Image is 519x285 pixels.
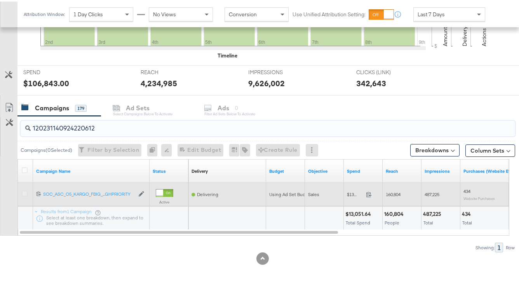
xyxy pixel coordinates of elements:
[147,142,161,155] div: 0
[156,198,173,203] label: Active
[345,209,373,216] div: $13,051.64
[218,50,237,58] div: Timeline
[462,218,472,224] span: Total
[410,142,460,155] button: Breakdowns
[356,76,386,87] div: 342,643
[386,190,401,196] span: 160,804
[308,167,341,173] a: Your campaign's objective.
[36,167,146,173] a: Your campaign name.
[141,76,177,87] div: 4,234,985
[141,67,199,75] span: REACH
[23,67,82,75] span: SPEND
[442,10,449,45] text: Amount (USD)
[384,209,406,216] div: 160,804
[23,10,65,16] div: Attribution Window:
[347,190,363,196] span: $13,051.64
[153,9,176,16] span: No Views
[31,116,472,131] input: Search Campaigns by Name, ID or Objective
[347,167,380,173] a: The total amount spent to date.
[293,9,366,17] label: Use Unified Attribution Setting:
[308,190,319,196] span: Sales
[35,102,69,111] div: Campaigns
[423,209,444,216] div: 487,225
[192,167,208,173] a: Reflects the ability of your Ad Campaign to achieve delivery based on ad states, schedule and bud...
[269,190,312,196] div: Using Ad Set Budget
[75,103,87,110] div: 179
[248,67,307,75] span: IMPRESSIONS
[385,218,399,224] span: People
[21,145,72,152] div: Campaigns ( 0 Selected)
[465,143,515,155] button: Column Sets
[346,218,370,224] span: Total Spend
[425,190,439,196] span: 487,225
[73,9,103,16] span: 1 Day Clicks
[197,190,218,196] span: Delivering
[23,76,69,87] div: $106,843.00
[463,195,495,199] sub: Website Purchases
[418,9,445,16] span: Last 7 Days
[248,76,285,87] div: 9,626,002
[461,25,468,45] text: Delivery
[153,167,185,173] a: Shows the current state of your Ad Campaign.
[475,243,495,249] div: Showing:
[505,243,515,249] div: Row
[423,218,433,224] span: Total
[462,209,473,216] div: 434
[495,241,503,251] div: 1
[269,167,302,173] a: The maximum amount you're willing to spend on your ads, on average each day or over the lifetime ...
[463,187,470,193] span: 434
[43,189,134,196] a: SOC_ASC_O5_KARGO_FBIG_...GHPRIORITY
[481,26,488,45] text: Actions
[386,167,418,173] a: The number of people your ad was served to.
[229,9,257,16] span: Conversion
[425,167,457,173] a: The number of times your ad was served. On mobile apps an ad is counted as served the first time ...
[192,167,208,173] div: Delivery
[356,67,415,75] span: CLICKS (LINK)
